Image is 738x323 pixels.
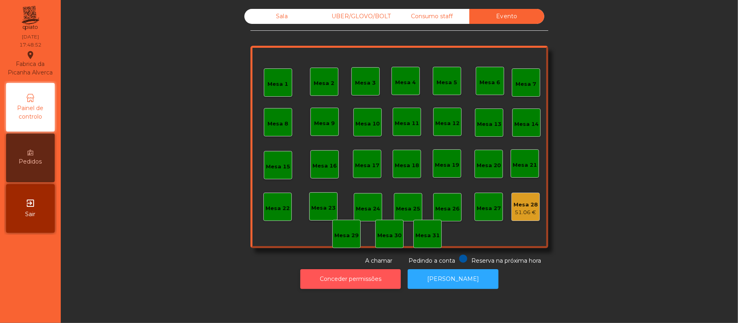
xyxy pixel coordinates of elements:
div: Mesa 29 [334,232,359,240]
div: Mesa 21 [513,161,537,169]
span: Painel de controlo [8,104,53,121]
div: Mesa 1 [268,80,289,88]
span: Sair [26,210,36,219]
button: Conceder permissões [300,269,401,289]
div: Evento [469,9,544,24]
div: Mesa 28 [513,201,538,209]
i: exit_to_app [26,198,35,208]
div: Fabrica da Picanha Alverca [6,50,54,77]
div: Mesa 13 [477,120,501,128]
div: Mesa 18 [395,161,419,170]
div: Mesa 14 [514,120,539,128]
div: Mesa 5 [437,79,458,87]
div: Mesa 7 [516,80,537,88]
div: Mesa 4 [396,79,416,87]
div: Mesa 25 [396,205,420,213]
div: Mesa 20 [477,161,501,170]
div: Mesa 23 [311,204,336,212]
div: Mesa 16 [312,162,337,170]
div: Consumo staff [394,9,469,24]
div: Mesa 8 [268,120,289,128]
div: Mesa 31 [415,232,440,240]
button: [PERSON_NAME] [408,269,498,289]
div: Mesa 11 [395,119,419,127]
div: Mesa 26 [435,205,460,213]
div: Mesa 30 [377,232,402,240]
div: Mesa 27 [477,204,501,212]
div: Mesa 19 [435,161,459,169]
div: Mesa 3 [355,79,376,87]
div: [DATE] [22,33,39,40]
div: Mesa 12 [435,119,460,127]
div: 51.06 € [513,208,538,217]
div: UBER/GLOVO/BOLT [319,9,394,24]
div: Sala [244,9,319,24]
span: Pedindo a conta [409,257,455,264]
span: Pedidos [19,157,42,166]
div: Mesa 9 [314,119,335,127]
div: Mesa 6 [480,79,501,87]
div: 17:48:52 [19,41,41,49]
div: Mesa 10 [355,120,380,128]
img: qpiato [20,4,40,32]
div: Mesa 22 [265,204,290,212]
span: Reserva na próxima hora [471,257,541,264]
i: location_on [26,50,35,60]
div: Mesa 2 [314,79,335,87]
span: A chamar [365,257,392,264]
div: Mesa 17 [355,161,379,170]
div: Mesa 15 [266,163,290,171]
div: Mesa 24 [356,205,380,213]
